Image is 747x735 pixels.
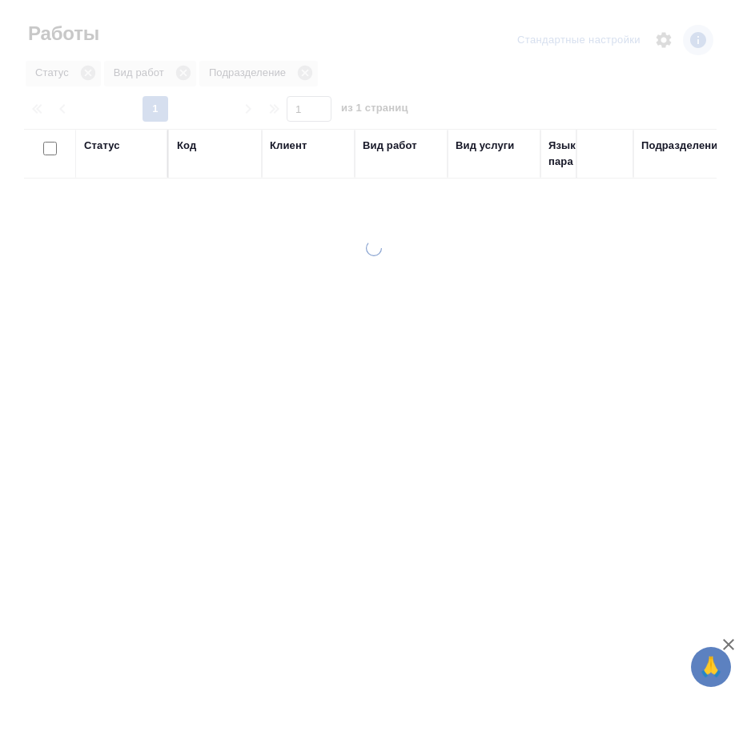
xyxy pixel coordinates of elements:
div: Код [177,138,196,154]
div: Статус [84,138,120,154]
div: Вид работ [363,138,417,154]
span: 🙏 [697,650,725,684]
button: 🙏 [691,647,731,687]
div: Подразделение [641,138,724,154]
div: Вид услуги [456,138,515,154]
div: Клиент [270,138,307,154]
div: Языковая пара [548,138,625,170]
